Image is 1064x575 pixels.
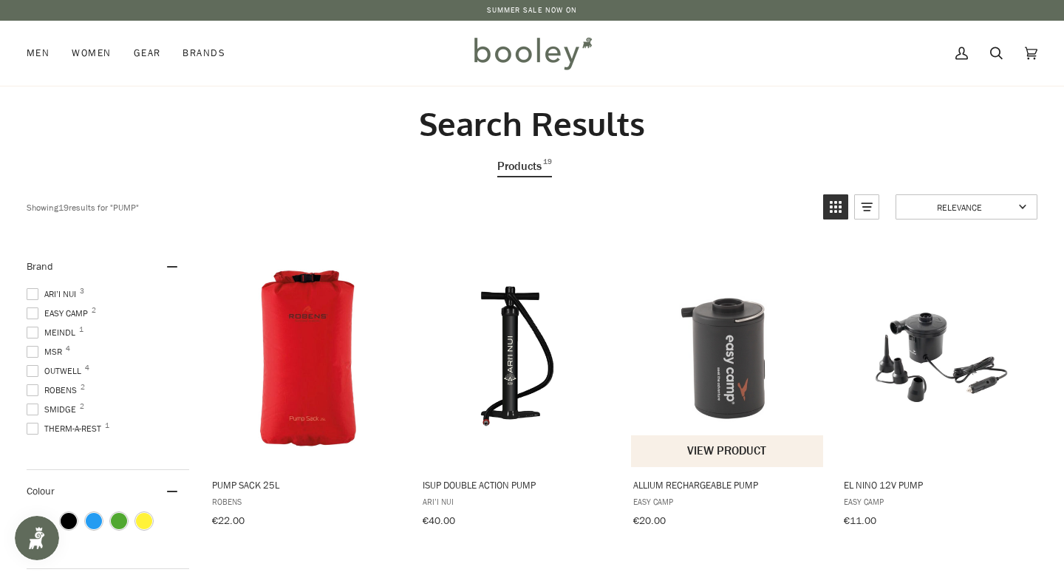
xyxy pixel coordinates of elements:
[842,259,1035,453] img: Easy Camp El Nino 12V Pump - Booley Galway
[631,259,825,453] img: Easy Camp Allium Rechargeable Pump - Booley Galway
[81,384,85,391] span: 2
[423,495,612,508] span: ARI’I NUI
[27,287,81,301] span: ARI’I NUI
[27,364,86,378] span: Outwell
[212,495,401,508] span: Robens
[27,345,66,358] span: MSR
[423,514,455,528] span: €40.00
[79,326,83,333] span: 1
[123,21,172,86] a: Gear
[212,478,401,491] span: Pump Sack 25L
[27,307,92,320] span: Easy Camp
[633,514,666,528] span: €20.00
[823,194,848,220] a: View grid mode
[633,478,822,491] span: Allium Rechargeable Pump
[27,103,1037,144] h2: Search Results
[61,21,122,86] a: Women
[631,245,825,532] a: Allium Rechargeable Pump
[27,384,81,397] span: Robens
[842,245,1035,532] a: El Nino 12V Pump
[844,514,876,528] span: €11.00
[27,484,66,498] span: Colour
[844,495,1033,508] span: Easy Camp
[468,32,597,75] img: Booley
[105,422,109,429] span: 1
[905,200,1014,213] span: Relevance
[631,435,823,467] button: View product
[896,194,1037,220] a: Sort options
[27,46,50,61] span: Men
[80,403,84,410] span: 2
[633,495,822,508] span: Easy Camp
[27,403,81,416] span: Smidge
[58,200,69,213] b: 19
[80,287,84,295] span: 3
[212,514,245,528] span: €22.00
[854,194,879,220] a: View list mode
[27,326,80,339] span: Meindl
[66,345,70,353] span: 4
[844,478,1033,491] span: El Nino 12V Pump
[210,259,403,453] img: Robens Pump Sack 25L - Booley Galway
[210,245,403,532] a: Pump Sack 25L
[134,46,161,61] span: Gear
[111,513,127,529] span: Colour: Green
[183,46,225,61] span: Brands
[420,259,614,453] img: ARI'I NUI ISUP Double Action Pump Black - Booley Galway
[27,194,812,220] div: Showing results for " "
[487,4,578,16] a: SUMMER SALE NOW ON
[171,21,236,86] a: Brands
[136,513,152,529] span: Colour: Yellow
[27,259,53,273] span: Brand
[543,156,552,176] span: 19
[27,21,61,86] a: Men
[85,364,89,372] span: 4
[15,516,59,560] iframe: Button to open loyalty program pop-up
[86,513,102,529] span: Colour: Blue
[27,422,106,435] span: Therm-a-Rest
[72,46,111,61] span: Women
[423,478,612,491] span: ISUP Double Action Pump
[497,156,552,177] a: View Products Tab
[61,513,77,529] span: Colour: Black
[420,245,614,532] a: ISUP Double Action Pump
[92,307,96,314] span: 2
